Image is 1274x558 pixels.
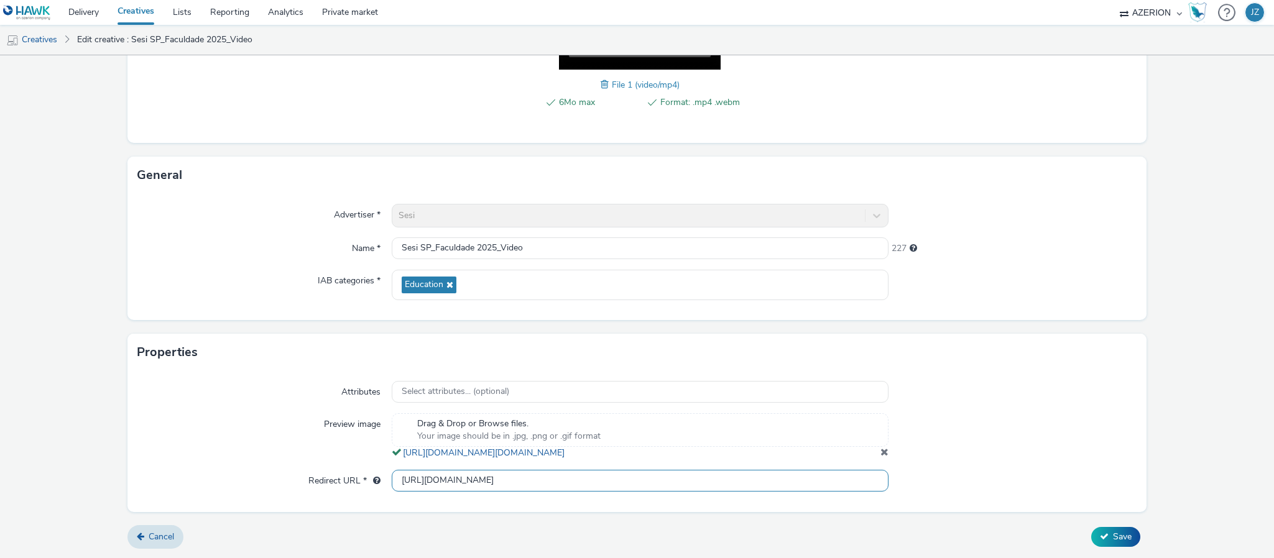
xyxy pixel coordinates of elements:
label: Attributes [336,381,385,398]
a: Cancel [127,525,183,549]
span: Save [1113,531,1132,542]
a: Hawk Academy [1188,2,1212,22]
span: Drag & Drop or Browse files. [417,418,601,430]
div: Maximum 255 characters [910,242,917,255]
span: Education [405,280,443,290]
img: Hawk Academy [1188,2,1207,22]
a: [URL][DOMAIN_NAME][DOMAIN_NAME] [403,447,570,459]
label: Name * [347,237,385,255]
label: Redirect URL * [303,470,385,487]
div: JZ [1251,3,1259,22]
div: URL will be used as a validation URL with some SSPs and it will be the redirection URL of your cr... [367,475,381,487]
label: Preview image [319,413,385,431]
a: Edit creative : Sesi SP_Faculdade 2025_Video [71,25,259,55]
span: 227 [892,242,907,255]
span: Format: .mp4 .webm [660,95,740,110]
h3: Properties [137,343,198,362]
span: File 1 (video/mp4) [612,79,680,91]
h3: General [137,166,182,185]
button: Save [1091,527,1140,547]
span: 6Mo max [559,95,639,110]
span: Cancel [149,531,174,542]
input: url... [392,470,889,492]
label: IAB categories * [313,270,385,287]
img: mobile [6,34,19,47]
span: Select attributes... (optional) [402,386,509,397]
label: Advertiser * [329,204,385,221]
input: Name [392,237,889,259]
span: Your image should be in .jpg, .png or .gif format [417,430,601,442]
img: undefined Logo [3,5,51,21]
